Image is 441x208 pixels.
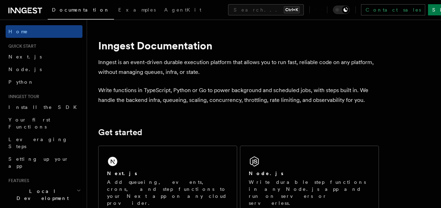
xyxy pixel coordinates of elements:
button: Local Development [6,185,82,204]
p: Write functions in TypeScript, Python or Go to power background and scheduled jobs, with steps bu... [98,85,379,105]
a: Documentation [48,2,114,20]
h2: Node.js [249,170,283,177]
a: Next.js [6,50,82,63]
span: Next.js [8,54,42,60]
button: Toggle dark mode [333,6,350,14]
a: Contact sales [361,4,425,15]
kbd: Ctrl+K [284,6,300,13]
span: Quick start [6,43,36,49]
span: Your first Functions [8,117,50,130]
a: Setting up your app [6,153,82,172]
p: Inngest is an event-driven durable execution platform that allows you to run fast, reliable code ... [98,57,379,77]
span: Install the SDK [8,104,81,110]
span: AgentKit [164,7,201,13]
span: Examples [118,7,156,13]
span: Leveraging Steps [8,137,68,149]
span: Documentation [52,7,110,13]
span: Inngest tour [6,94,39,99]
span: Home [8,28,28,35]
a: Your first Functions [6,113,82,133]
span: Setting up your app [8,156,69,169]
a: Examples [114,2,160,19]
a: Home [6,25,82,38]
p: Write durable step functions in any Node.js app and run on servers or serverless. [249,179,370,207]
span: Python [8,79,34,85]
span: Local Development [6,188,76,202]
h1: Inngest Documentation [98,39,379,52]
p: Add queueing, events, crons, and step functions to your Next app on any cloud provider. [107,179,228,207]
a: Leveraging Steps [6,133,82,153]
a: Get started [98,127,142,137]
a: Node.js [6,63,82,76]
a: Install the SDK [6,101,82,113]
button: Search...Ctrl+K [228,4,304,15]
span: Node.js [8,67,42,72]
h2: Next.js [107,170,137,177]
a: Python [6,76,82,88]
span: Features [6,178,29,183]
a: AgentKit [160,2,206,19]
